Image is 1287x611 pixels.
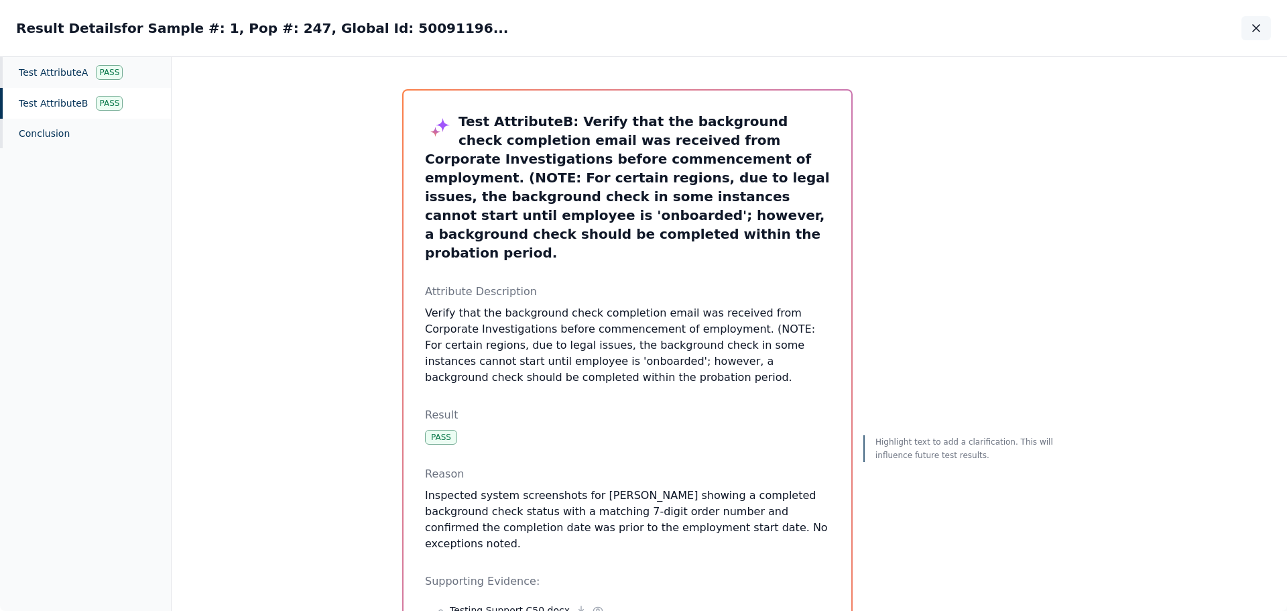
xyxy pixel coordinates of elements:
[425,488,830,552] p: Inspected system screenshots for [PERSON_NAME] showing a completed background check status with a...
[16,19,508,38] h2: Result Details for Sample #: 1, Pop #: 247, Global Id: 50091196...
[96,65,123,80] div: Pass
[875,435,1056,462] p: Highlight text to add a clarification. This will influence future test results.
[96,96,123,111] div: Pass
[425,466,830,482] p: Reason
[425,573,830,590] p: Supporting Evidence:
[425,112,830,262] h3: Test Attribute B : Verify that the background check completion email was received from Corporate ...
[425,430,457,445] div: Pass
[425,284,830,300] p: Attribute Description
[425,407,830,423] p: Result
[425,305,830,386] p: Verify that the background check completion email was received from Corporate Investigations befo...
